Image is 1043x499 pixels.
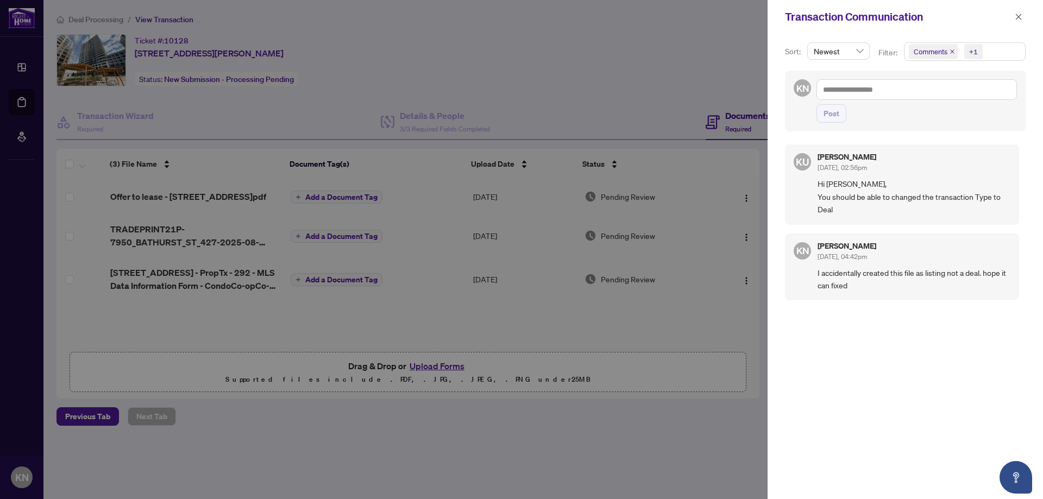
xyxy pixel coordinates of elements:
button: Post [816,104,846,123]
span: close [1015,13,1022,21]
span: [DATE], 04:42pm [818,252,867,261]
div: +1 [969,46,978,57]
span: Newest [814,43,863,59]
span: KU [796,154,809,169]
p: Sort: [785,46,803,58]
span: [DATE], 02:56pm [818,163,867,172]
span: close [950,49,955,54]
span: KN [796,243,809,258]
div: Transaction Communication [785,9,1011,25]
h5: [PERSON_NAME] [818,153,876,161]
button: Open asap [1000,461,1032,494]
h5: [PERSON_NAME] [818,242,876,250]
span: Hi [PERSON_NAME], You should be able to changed the transaction Type to Deal [818,178,1010,216]
span: Comments [914,46,947,57]
span: I accidentally created this file as listing not a deal. hope it can fixed [818,267,1010,292]
span: Comments [909,44,958,59]
p: Filter: [878,47,899,59]
span: KN [796,81,809,96]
